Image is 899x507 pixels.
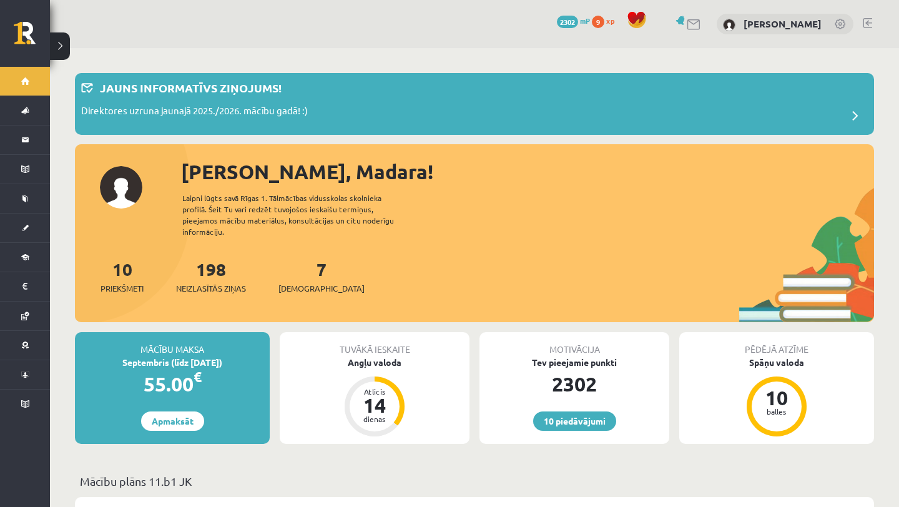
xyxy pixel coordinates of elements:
[533,411,616,431] a: 10 piedāvājumi
[100,79,282,96] p: Jauns informatīvs ziņojums!
[181,157,874,187] div: [PERSON_NAME], Madara!
[182,192,416,237] div: Laipni lūgts savā Rīgas 1. Tālmācības vidusskolas skolnieka profilā. Šeit Tu vari redzēt tuvojošo...
[75,356,270,369] div: Septembris (līdz [DATE])
[479,356,669,369] div: Tev pieejamie punkti
[557,16,578,28] span: 2302
[81,79,868,129] a: Jauns informatīvs ziņojums! Direktores uzruna jaunajā 2025./2026. mācību gadā! :)
[80,473,869,490] p: Mācību plāns 11.b1 JK
[141,411,204,431] a: Apmaksāt
[758,408,795,415] div: balles
[280,356,469,369] div: Angļu valoda
[606,16,614,26] span: xp
[176,258,246,295] a: 198Neizlasītās ziņas
[479,332,669,356] div: Motivācija
[592,16,621,26] a: 9 xp
[557,16,590,26] a: 2302 mP
[176,282,246,295] span: Neizlasītās ziņas
[278,282,365,295] span: [DEMOGRAPHIC_DATA]
[580,16,590,26] span: mP
[280,356,469,438] a: Angļu valoda Atlicis 14 dienas
[75,332,270,356] div: Mācību maksa
[101,282,144,295] span: Priekšmeti
[81,104,308,121] p: Direktores uzruna jaunajā 2025./2026. mācību gadā! :)
[194,368,202,386] span: €
[479,369,669,399] div: 2302
[679,356,874,369] div: Spāņu valoda
[356,395,393,415] div: 14
[14,22,50,53] a: Rīgas 1. Tālmācības vidusskola
[280,332,469,356] div: Tuvākā ieskaite
[101,258,144,295] a: 10Priekšmeti
[679,332,874,356] div: Pēdējā atzīme
[758,388,795,408] div: 10
[356,388,393,395] div: Atlicis
[723,19,735,31] img: Madara Gintere
[356,415,393,423] div: dienas
[278,258,365,295] a: 7[DEMOGRAPHIC_DATA]
[744,17,822,30] a: [PERSON_NAME]
[75,369,270,399] div: 55.00
[592,16,604,28] span: 9
[679,356,874,438] a: Spāņu valoda 10 balles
